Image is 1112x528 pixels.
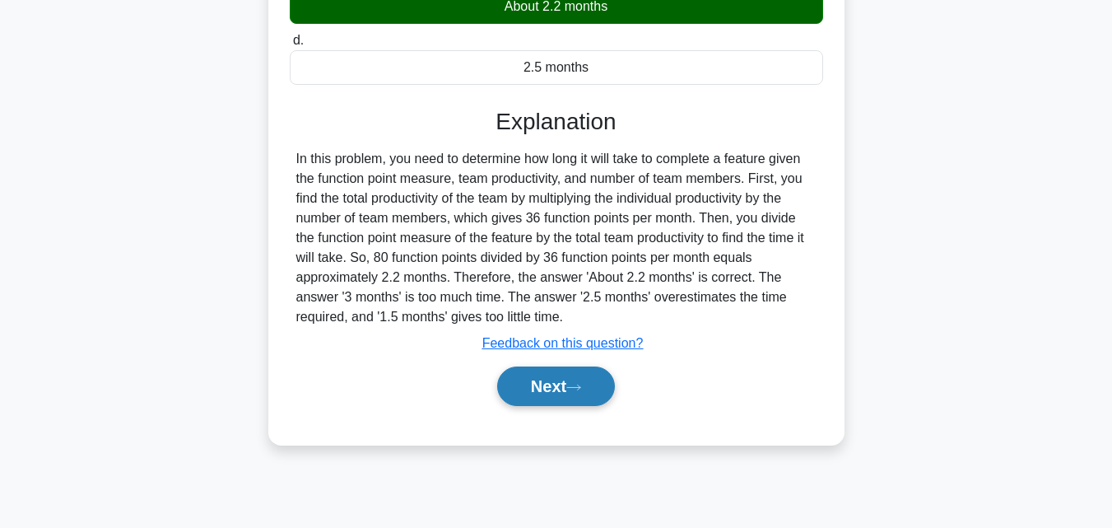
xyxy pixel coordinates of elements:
[296,149,817,327] div: In this problem, you need to determine how long it will take to complete a feature given the func...
[290,50,823,85] div: 2.5 months
[293,33,304,47] span: d.
[497,367,615,406] button: Next
[300,108,813,136] h3: Explanation
[482,336,644,350] a: Feedback on this question?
